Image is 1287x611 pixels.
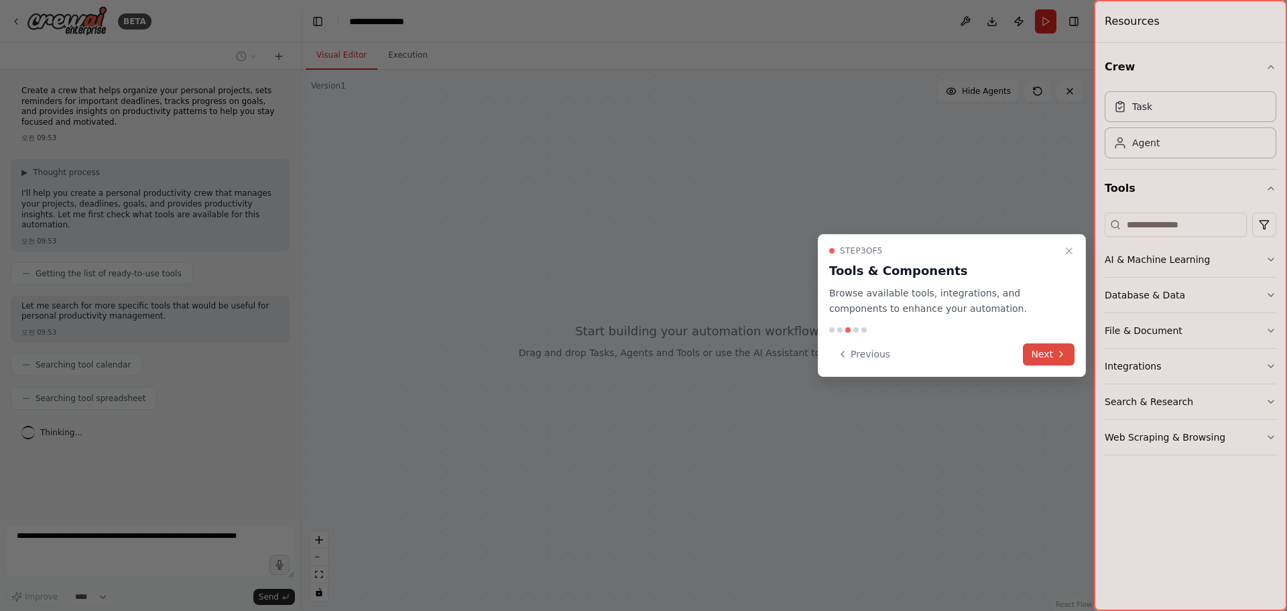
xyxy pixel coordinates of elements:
[829,286,1058,317] p: Browse available tools, integrations, and components to enhance your automation.
[840,245,883,256] span: Step 3 of 5
[829,262,1058,280] h3: Tools & Components
[308,12,327,31] button: Hide left sidebar
[1061,243,1077,259] button: Close walkthrough
[1023,343,1075,366] button: Next
[829,343,898,366] button: Previous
